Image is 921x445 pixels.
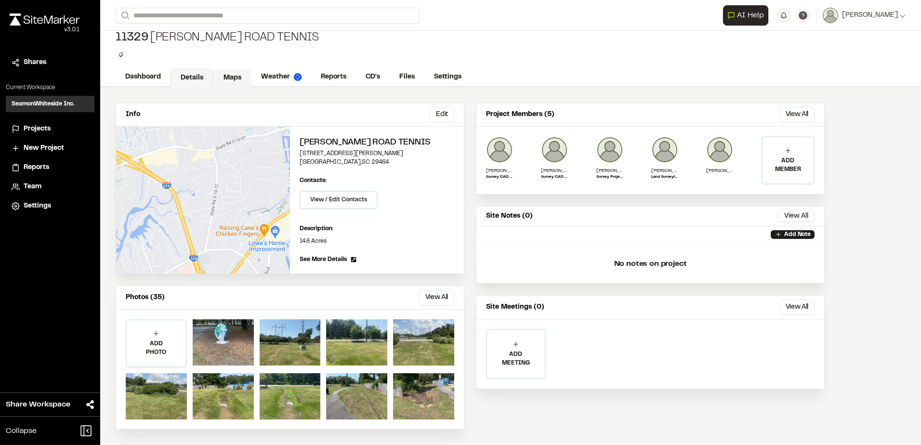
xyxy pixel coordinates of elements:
[24,57,46,68] span: Shares
[300,237,454,246] p: 14.6 Acres
[779,300,815,315] button: View All
[12,201,89,211] a: Settings
[596,174,623,180] p: Survey Project Manager
[596,136,623,163] img: Cliff Colwell
[251,68,311,86] a: Weather
[10,13,79,26] img: rebrand.png
[116,8,133,24] button: Search
[430,107,454,122] button: Edit
[484,249,816,279] p: No notes on project
[300,158,454,167] p: [GEOGRAPHIC_DATA] , SC 29464
[6,399,70,410] span: Share Workspace
[300,176,327,185] p: Contacts:
[213,69,251,87] a: Maps
[723,5,772,26] div: Open AI Assistant
[778,210,815,222] button: View All
[651,167,678,174] p: [PERSON_NAME], PLS
[116,30,319,46] div: [PERSON_NAME] Road Tennis
[486,211,533,222] p: Site Notes (0)
[12,100,75,108] h3: SeamonWhiteside Inc.
[486,136,513,163] img: Larry Marks
[823,8,838,23] img: User
[24,182,41,192] span: Team
[127,340,186,357] p: ADD PHOTO
[300,191,378,209] button: View / Edit Contacts
[24,143,64,154] span: New Project
[6,425,37,437] span: Collapse
[486,302,544,313] p: Site Meetings (0)
[171,69,213,87] a: Details
[126,292,165,303] p: Photos (35)
[116,68,171,86] a: Dashboard
[126,109,140,120] p: Info
[651,136,678,163] img: Mike Schmieder, PLS
[12,162,89,173] a: Reports
[486,167,513,174] p: [PERSON_NAME]
[12,143,89,154] a: New Project
[24,201,51,211] span: Settings
[486,109,554,120] p: Project Members (5)
[24,162,49,173] span: Reports
[486,174,513,180] p: Survey CAD Technician III
[541,174,568,180] p: Survey CAD Technician I
[116,50,126,60] button: Edit Tags
[823,8,906,23] button: [PERSON_NAME]
[706,167,733,174] p: [PERSON_NAME]
[737,10,764,21] span: AI Help
[419,290,454,305] button: View All
[723,5,768,26] button: Open AI Assistant
[487,350,545,367] p: ADD MEETING
[12,124,89,134] a: Projects
[842,10,898,21] span: [PERSON_NAME]
[779,107,815,122] button: View All
[596,167,623,174] p: [PERSON_NAME]
[300,136,454,149] h2: [PERSON_NAME] Road Tennis
[116,30,148,46] span: 11329
[12,182,89,192] a: Team
[300,224,454,233] p: Description:
[651,174,678,180] p: Land Surveying Team Leader
[356,68,390,86] a: CD's
[541,136,568,163] img: Bennett Whatcott
[541,167,568,174] p: [PERSON_NAME]
[390,68,424,86] a: Files
[6,83,94,92] p: Current Workspace
[10,26,79,34] div: Oh geez...please don't...
[300,149,454,158] p: [STREET_ADDRESS][PERSON_NAME]
[763,157,814,174] p: ADD MEMBER
[24,124,51,134] span: Projects
[311,68,356,86] a: Reports
[12,57,89,68] a: Shares
[424,68,471,86] a: Settings
[784,230,811,239] p: Add Note
[706,136,733,163] img: Joseph Boyatt
[300,255,347,264] span: See More Details
[294,73,302,81] img: precipai.png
